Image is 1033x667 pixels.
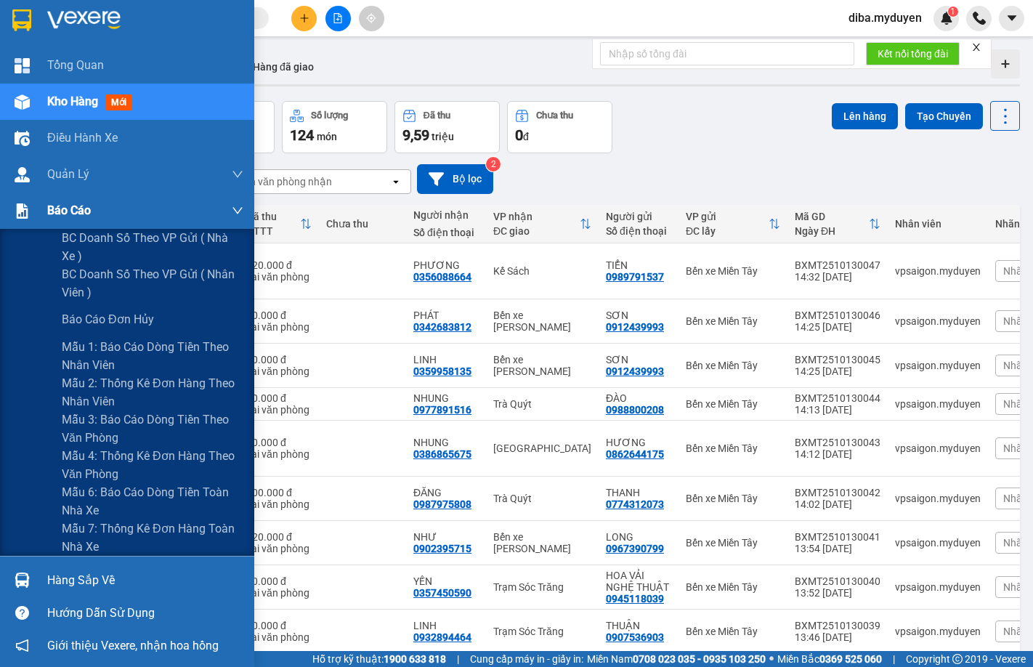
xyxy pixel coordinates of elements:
span: Kết nối tổng đài [878,46,948,62]
div: 40.000 đ [246,437,312,448]
div: YẾN [413,575,479,587]
button: Kết nối tổng đài [866,42,960,65]
span: Hỗ trợ kỹ thuật: [312,651,446,667]
div: vpsaigon.myduyen [895,493,981,504]
div: PHƯƠNG [413,259,479,271]
div: Chưa thu [536,110,573,121]
div: 0359958135 [413,365,471,377]
div: ĐÀO [606,392,671,404]
span: Mẫu 7: Thống kê đơn hàng toàn nhà xe [62,520,243,556]
span: notification [15,639,29,652]
span: copyright [952,654,963,664]
div: 13:52 [DATE] [795,587,880,599]
div: 14:13 [DATE] [795,404,880,416]
span: Mẫu 3: Báo cáo dòng tiền theo văn phòng [62,411,243,447]
div: BXMT2510130045 [795,354,880,365]
div: LINH [413,354,479,365]
th: Toggle SortBy [486,205,599,243]
div: 0912439993 [606,321,664,333]
div: 120.000 đ [246,259,312,271]
div: 40.000 đ [246,354,312,365]
div: THANH [606,487,671,498]
div: Tại văn phòng [246,404,312,416]
div: 0967390799 [606,543,664,554]
div: VP gửi [686,211,769,222]
div: 13:46 [DATE] [795,631,880,643]
div: BXMT2510130040 [795,575,880,587]
img: warehouse-icon [15,131,30,146]
div: 14:12 [DATE] [795,448,880,460]
div: NHUNG [413,392,479,404]
span: plus [299,13,309,23]
div: BXMT2510130043 [795,437,880,448]
span: ⚪️ [769,656,774,662]
th: Toggle SortBy [678,205,787,243]
span: Mẫu 4: Thống kê đơn hàng theo văn phòng [62,447,243,483]
div: 13:54 [DATE] [795,543,880,554]
div: Bến xe Miền Tây [686,537,780,549]
div: BXMT2510130047 [795,259,880,271]
div: 120.000 đ [246,531,312,543]
div: vpsaigon.myduyen [895,265,981,277]
div: 0774312073 [606,498,664,510]
span: file-add [333,13,343,23]
div: Trạm Sóc Trăng [493,626,591,637]
div: SƠN [606,310,671,321]
span: question-circle [15,606,29,620]
div: Bến xe Miền Tây [686,360,780,371]
div: Hướng dẫn sử dụng [47,602,243,624]
div: Bến xe [PERSON_NAME] [493,354,591,377]
div: 0902395715 [413,543,471,554]
div: vpsaigon.myduyen [895,581,981,593]
div: BXMT2510130042 [795,487,880,498]
span: Nhãn [1003,265,1028,277]
div: Số điện thoại [413,227,479,238]
button: Lên hàng [832,103,898,129]
div: Chưa thu [326,218,399,230]
span: Miền Nam [587,651,766,667]
span: Nhãn [1003,315,1028,327]
div: Bến xe Miền Tây [686,442,780,454]
span: diba.myduyen [837,9,933,27]
svg: open [390,176,402,187]
div: Hàng sắp về [47,570,243,591]
div: BXMT2510130044 [795,392,880,404]
button: plus [291,6,317,31]
div: BXMT2510130041 [795,531,880,543]
span: BC doanh số theo VP gửi ( nhân viên ) [62,265,243,302]
div: Trà Quýt [493,493,591,504]
div: [GEOGRAPHIC_DATA] [493,442,591,454]
div: 0945118039 [606,593,664,605]
div: Tại văn phòng [246,543,312,554]
button: Chưa thu0đ [507,101,612,153]
div: VP nhận [493,211,580,222]
div: Mã GD [795,211,869,222]
sup: 1 [948,7,958,17]
div: vpsaigon.myduyen [895,315,981,327]
img: warehouse-icon [15,167,30,182]
img: solution-icon [15,203,30,219]
div: LONG [606,531,671,543]
div: BXMT2510130039 [795,620,880,631]
div: 30.000 đ [246,620,312,631]
div: 14:32 [DATE] [795,271,880,283]
div: Tại văn phòng [246,365,312,377]
div: Bến xe Miền Tây [686,493,780,504]
div: vpsaigon.myduyen [895,442,981,454]
span: 1 [950,7,955,17]
button: Bộ lọc [417,164,493,194]
img: warehouse-icon [15,94,30,110]
button: Tạo Chuyến [905,103,983,129]
div: Bến xe [PERSON_NAME] [493,531,591,554]
div: Số điện thoại [606,225,671,237]
div: PHÁT [413,310,479,321]
th: Toggle SortBy [239,205,319,243]
div: Người gửi [606,211,671,222]
span: BC doanh số theo VP gửi ( nhà xe ) [62,229,243,265]
div: ĐC lấy [686,225,769,237]
span: 9,59 [402,126,429,144]
div: Đã thu [424,110,450,121]
div: 0977891516 [413,404,471,416]
div: vpsaigon.myduyen [895,398,981,410]
div: Số lượng [311,110,348,121]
